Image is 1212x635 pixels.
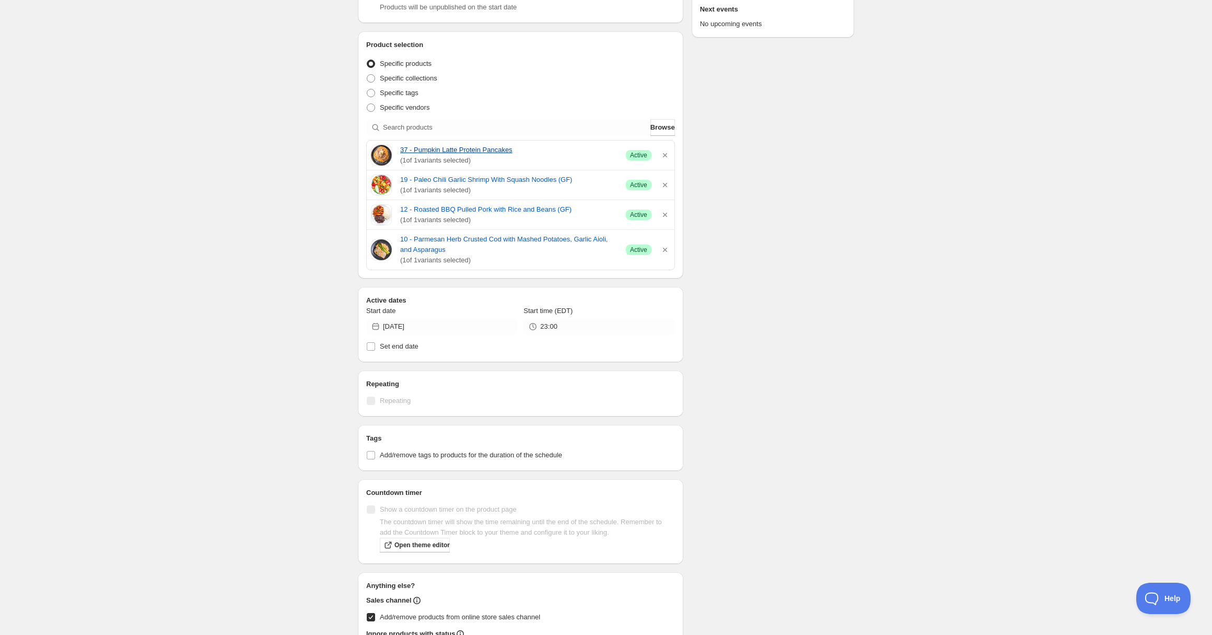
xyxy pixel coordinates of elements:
[366,433,675,444] h2: Tags
[380,74,437,82] span: Specific collections
[380,517,675,538] p: The countdown timer will show the time remaining until the end of the schedule. Remember to add t...
[1136,583,1191,614] iframe: Toggle Customer Support
[400,185,617,195] span: ( 1 of 1 variants selected)
[380,342,418,350] span: Set end date
[630,211,647,219] span: Active
[400,215,617,225] span: ( 1 of 1 variants selected)
[380,505,517,513] span: Show a countdown timer on the product page
[650,122,675,133] span: Browse
[366,379,675,389] h2: Repeating
[366,40,675,50] h2: Product selection
[400,204,617,215] a: 12 - Roasted BBQ Pulled Pork with Rice and Beans (GF)
[380,3,517,11] span: Products will be unpublished on the start date
[380,451,562,459] span: Add/remove tags to products for the duration of the schedule
[366,595,412,606] h2: Sales channel
[366,581,675,591] h2: Anything else?
[523,307,573,315] span: Start time (EDT)
[400,175,617,185] a: 19 - Paleo Chili Garlic Shrimp With Squash Noodles (GF)
[630,246,647,254] span: Active
[700,4,846,15] h2: Next events
[400,255,617,265] span: ( 1 of 1 variants selected)
[380,538,450,552] a: Open theme editor
[650,119,675,136] button: Browse
[371,204,392,225] img: 12 - Roasted BBQ Pulled Pork with Rice and Beans (GF)
[383,119,648,136] input: Search products
[380,397,411,405] span: Repeating
[380,89,418,97] span: Specific tags
[630,151,647,159] span: Active
[400,234,617,255] a: 10 - Parmesan Herb Crusted Cod with Mashed Potatoes, Garlic Aioli, and Asparagus
[371,175,392,195] img: 19 - Paleo Chili Garlic Shrimp With Squash Noodles (GF)
[366,488,675,498] h2: Countdown timer
[630,181,647,189] span: Active
[380,103,429,111] span: Specific vendors
[380,613,540,621] span: Add/remove products from online store sales channel
[400,155,617,166] span: ( 1 of 1 variants selected)
[366,307,395,315] span: Start date
[380,60,432,67] span: Specific products
[700,19,846,29] p: No upcoming events
[394,541,450,549] span: Open theme editor
[400,145,617,155] a: 37 - Pumpkin Latte Protein Pancakes
[366,295,675,306] h2: Active dates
